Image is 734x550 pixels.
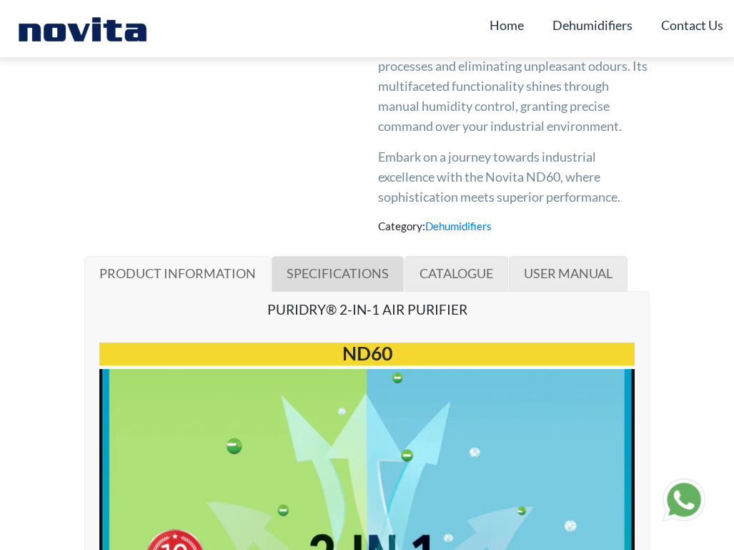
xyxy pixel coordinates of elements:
span: USER MANUAL [524,265,613,281]
a: Contact Us [661,11,723,39]
strong: ND60 [342,342,392,365]
span: Category: [378,220,492,232]
a: CATALOGUE [405,256,508,292]
span: PRODUCT INFORMATION [99,265,256,281]
a: SPECIFICATIONS [272,256,404,292]
a: Home [490,11,524,39]
a: PRODUCT INFORMATION [84,256,271,292]
span: SPECIFICATIONS [287,265,389,281]
a: Dehumidifiers [552,11,633,39]
p: Embark on a journey towards industrial excellence with the Novita ND60, where sophistication meet... [378,147,650,207]
span: CATALOGUE [420,265,493,281]
a: USER MANUAL [509,256,628,292]
span: PURIDRY® 2-IN-1 AIR PURIFIER [267,301,467,318]
a: Dehumidifiers [425,220,492,232]
img: Novita [11,14,154,43]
